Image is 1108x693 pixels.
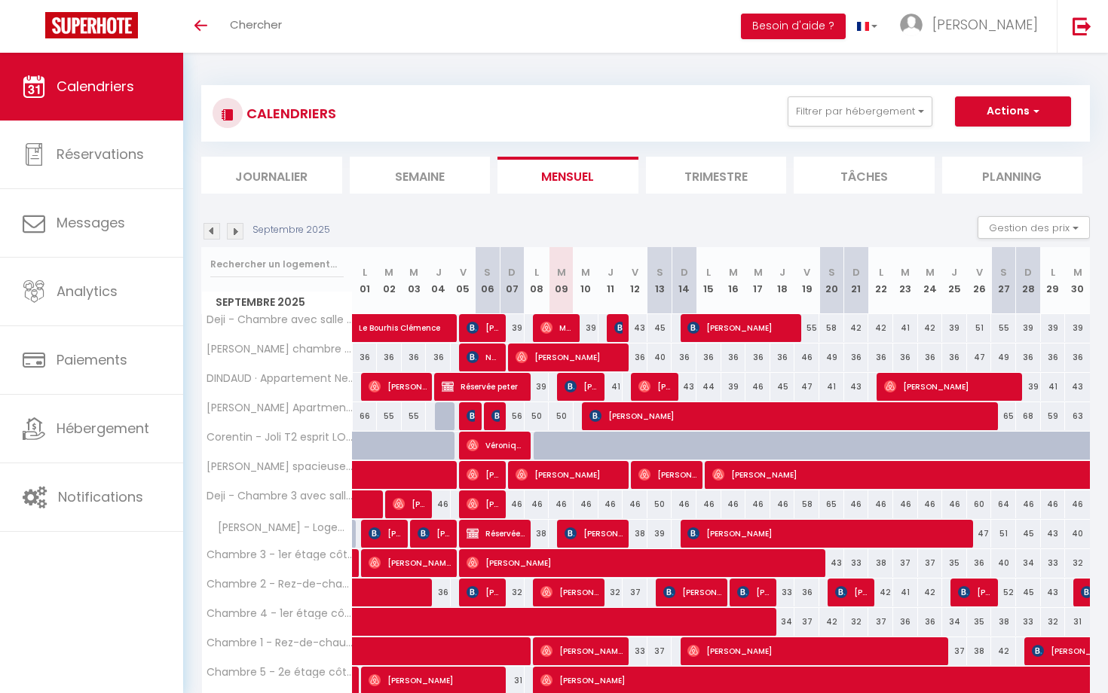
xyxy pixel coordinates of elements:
[745,490,770,518] div: 46
[893,343,918,371] div: 36
[204,608,355,619] span: Chambre 4 - 1er étage côté rue
[687,519,969,548] span: [PERSON_NAME]
[253,223,330,237] p: Septembre 2025
[794,490,819,518] div: 58
[204,402,355,414] span: [PERSON_NAME] Apartment 5 min from [GEOGRAPHIC_DATA]
[549,247,574,314] th: 09
[467,578,500,606] span: [PERSON_NAME]
[581,265,590,279] abbr: M
[1065,608,1090,636] div: 31
[991,490,1016,518] div: 64
[819,490,844,518] div: 65
[942,314,967,342] div: 39
[57,419,149,438] span: Hébergement
[819,314,844,342] div: 58
[745,373,770,401] div: 46
[868,490,893,518] div: 46
[868,579,893,606] div: 42
[549,402,574,430] div: 50
[525,373,549,401] div: 39
[369,372,427,401] span: [PERSON_NAME]
[402,247,427,314] th: 03
[672,343,696,371] div: 36
[500,490,525,518] div: 46
[932,15,1038,34] span: [PERSON_NAME]
[687,313,795,342] span: [PERSON_NAME]
[741,14,846,39] button: Besoin d'aide ?
[623,314,647,342] div: 43
[1016,579,1041,606] div: 45
[353,314,378,343] a: Le Bourhis Clémence
[721,373,746,401] div: 39
[57,145,144,163] span: Réservations
[525,402,549,430] div: 50
[369,519,402,548] span: [PERSON_NAME]
[1041,314,1066,342] div: 39
[681,265,688,279] abbr: D
[788,96,932,127] button: Filtrer par hébergement
[657,265,663,279] abbr: S
[540,313,574,342] span: Marie-Line [GEOGRAPHIC_DATA]
[1041,549,1066,577] div: 33
[696,373,721,401] div: 44
[204,432,355,443] span: Corentin - Joli T2 esprit LOFT
[844,314,869,342] div: 42
[598,579,623,606] div: 32
[1065,373,1090,401] div: 43
[1041,520,1066,548] div: 43
[696,343,721,371] div: 36
[991,608,1016,636] div: 38
[418,519,451,548] span: [PERSON_NAME]
[1065,520,1090,548] div: 40
[1041,490,1066,518] div: 46
[868,314,893,342] div: 42
[467,519,525,548] span: Réservée Jordan
[377,402,402,430] div: 55
[819,549,844,577] div: 43
[663,578,721,606] span: [PERSON_NAME]
[623,343,647,371] div: 36
[835,578,868,606] span: [PERSON_NAME]
[393,490,426,518] span: [PERSON_NAME]
[204,520,355,536] span: [PERSON_NAME] - Logement
[729,265,738,279] abbr: M
[770,579,795,606] div: 33
[844,490,869,518] div: 46
[589,401,996,430] span: [PERSON_NAME]
[721,343,746,371] div: 36
[951,265,957,279] abbr: J
[500,247,525,314] th: 07
[534,265,539,279] abbr: L
[721,490,746,518] div: 46
[958,578,991,606] span: [PERSON_NAME]
[696,490,721,518] div: 46
[426,343,451,371] div: 36
[230,17,282,32] span: Chercher
[955,96,1071,127] button: Actions
[598,247,623,314] th: 11
[426,247,451,314] th: 04
[967,608,992,636] div: 35
[1016,549,1041,577] div: 34
[1016,402,1041,430] div: 68
[918,490,943,518] div: 46
[204,373,355,384] span: DINDAUD · Appartement Nevers Centre Calme & Chaleureux
[58,487,143,506] span: Notifications
[204,490,355,502] span: Deji - Chambre 3 avec salle de bain
[623,247,647,314] th: 12
[442,372,525,401] span: Réservée peter
[942,490,967,518] div: 46
[623,637,647,665] div: 33
[893,314,918,342] div: 41
[647,343,672,371] div: 40
[991,402,1016,430] div: 65
[402,402,427,430] div: 55
[598,490,623,518] div: 46
[1073,17,1091,35] img: logout
[942,247,967,314] th: 25
[1073,265,1082,279] abbr: M
[467,401,475,430] span: [PERSON_NAME]13
[353,343,378,371] div: 36
[918,247,943,314] th: 24
[210,251,344,278] input: Rechercher un logement...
